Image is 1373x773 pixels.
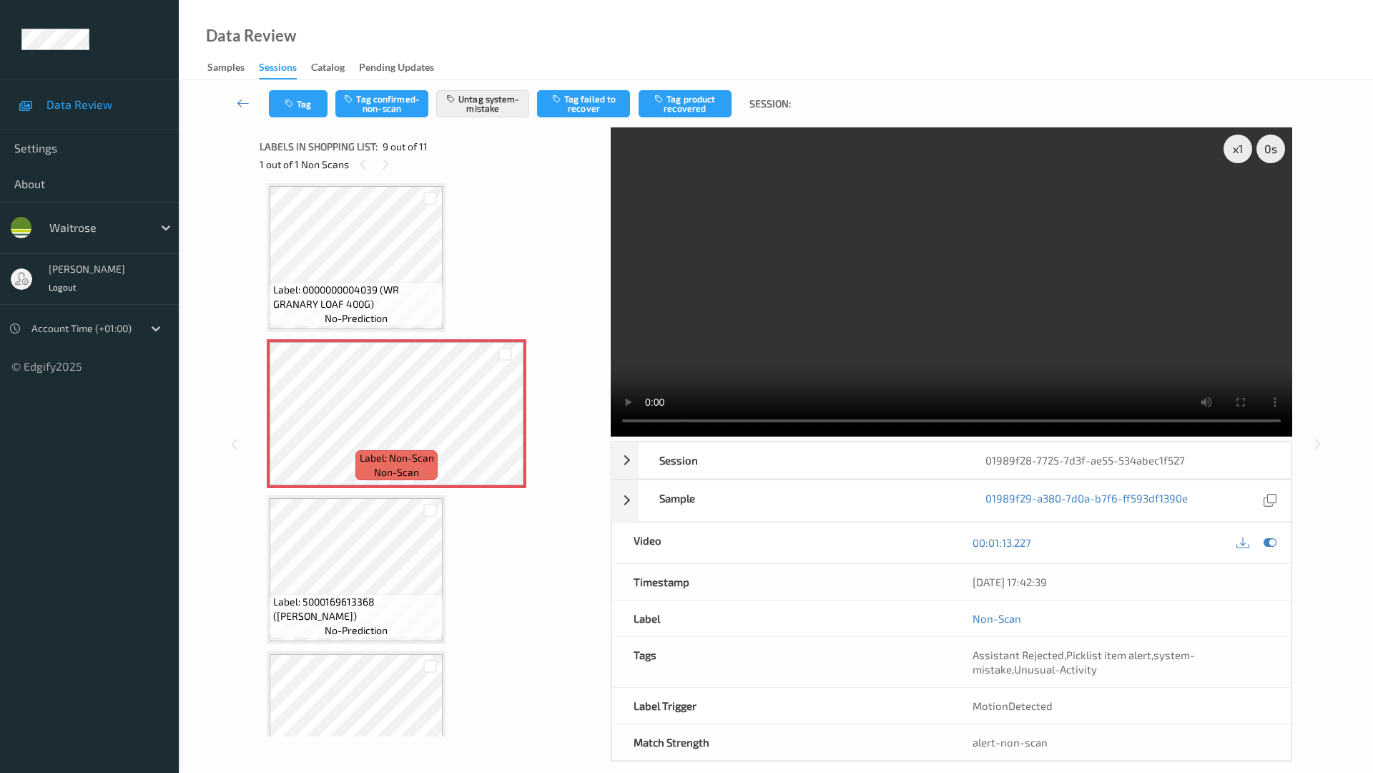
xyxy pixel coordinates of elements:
[612,688,952,724] div: Label Trigger
[611,442,1291,479] div: Session01989f28-7725-7d3f-ae55-534abec1f527
[1066,648,1151,661] span: Picklist item alert
[973,648,1064,661] span: Assistant Rejected
[260,155,601,173] div: 1 out of 1 Non Scans
[612,637,952,687] div: Tags
[973,735,1269,749] div: alert-non-scan
[612,522,952,563] div: Video
[325,311,388,326] span: no-prediction
[311,58,359,78] a: Catalog
[964,442,1291,478] div: 01989f28-7725-7d3f-ae55-534abec1f527
[1224,135,1252,163] div: x 1
[537,90,630,117] button: Tag failed to recover
[360,451,434,465] span: Label: Non-Scan
[638,480,965,521] div: Sample
[973,648,1195,676] span: , , ,
[259,60,297,79] div: Sessions
[359,58,448,78] a: Pending Updates
[335,90,428,117] button: Tag confirmed-non-scan
[638,442,965,478] div: Session
[207,58,259,78] a: Samples
[374,465,419,480] span: non-scan
[260,140,378,154] span: Labels in shopping list:
[273,595,439,623] span: Label: 5000169613368 ([PERSON_NAME])
[436,90,529,117] button: Untag system-mistake
[749,97,791,111] span: Session:
[1256,135,1285,163] div: 0 s
[359,60,434,78] div: Pending Updates
[206,29,296,43] div: Data Review
[273,283,439,311] span: Label: 0000000004039 (WR GRANARY LOAF 400G)
[973,575,1269,589] div: [DATE] 17:42:39
[325,623,388,638] span: no-prediction
[612,601,952,636] div: Label
[612,564,952,600] div: Timestamp
[951,688,1291,724] div: MotionDetected
[611,480,1291,522] div: Sample01989f29-a380-7d0a-b7f6-ff593df1390e
[973,535,1031,550] a: 00:01:13.227
[985,491,1188,510] a: 01989f29-a380-7d0a-b7f6-ff593df1390e
[973,648,1195,676] span: system-mistake
[259,58,311,79] a: Sessions
[207,60,245,78] div: Samples
[612,724,952,760] div: Match Strength
[639,90,732,117] button: Tag product recovered
[311,60,345,78] div: Catalog
[973,611,1021,626] a: Non-Scan
[1014,663,1097,676] span: Unusual-Activity
[269,90,328,117] button: Tag
[383,140,428,154] span: 9 out of 11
